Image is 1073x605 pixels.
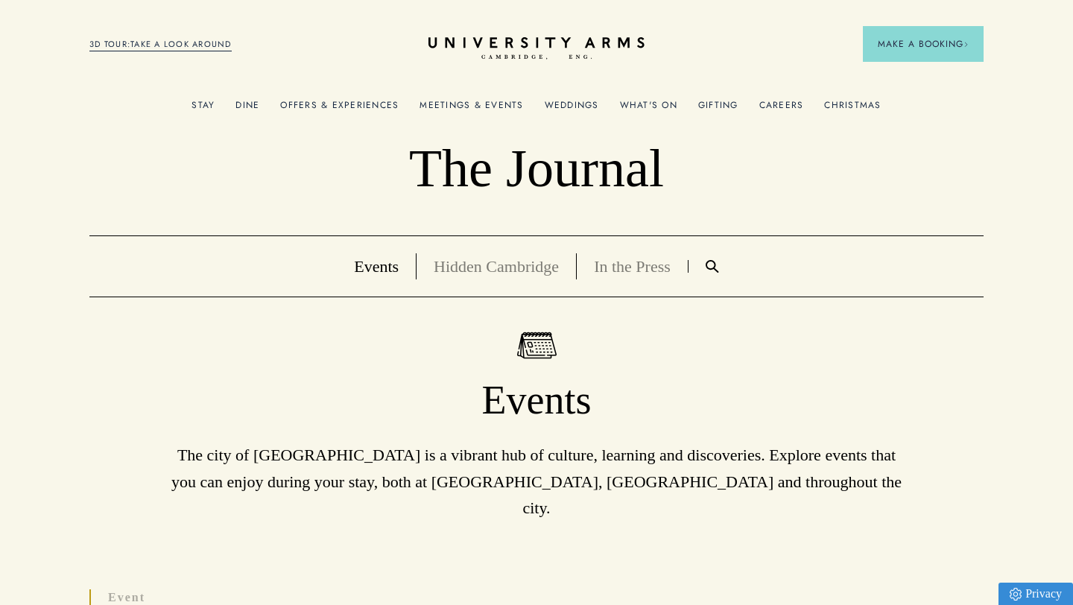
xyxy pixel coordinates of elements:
a: Meetings & Events [420,100,523,119]
a: Dine [235,100,259,119]
a: Careers [759,100,804,119]
img: Events [517,332,557,359]
a: Hidden Cambridge [434,257,559,276]
a: In the Press [594,257,671,276]
a: What's On [620,100,677,119]
span: Make a Booking [878,37,969,51]
a: Christmas [824,100,881,119]
a: Events [354,257,399,276]
a: Privacy [998,583,1073,605]
img: Search [706,260,719,273]
a: 3D TOUR:TAKE A LOOK AROUND [89,38,232,51]
p: The city of [GEOGRAPHIC_DATA] is a vibrant hub of culture, learning and discoveries. Explore even... [164,442,909,521]
a: Gifting [698,100,738,119]
a: Offers & Experiences [280,100,399,119]
h1: Events [89,376,984,425]
a: Home [428,37,645,60]
a: Stay [192,100,215,119]
img: Arrow icon [963,42,969,47]
button: Make a BookingArrow icon [863,26,984,62]
a: Search [689,260,736,273]
a: Weddings [545,100,599,119]
img: Privacy [1010,588,1022,601]
p: The Journal [89,137,984,201]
